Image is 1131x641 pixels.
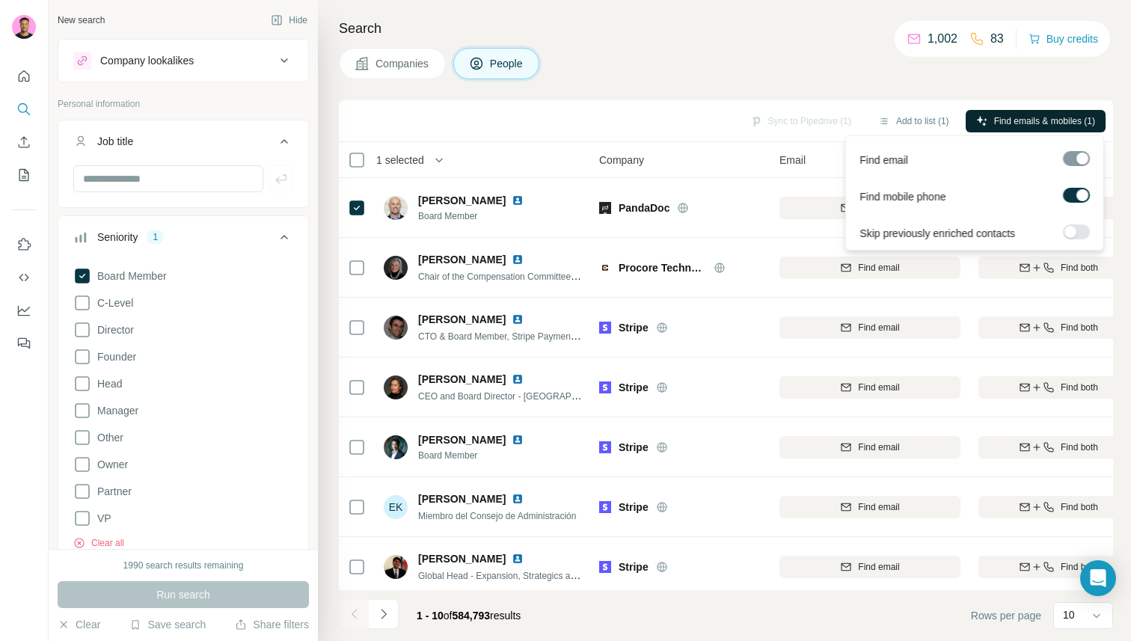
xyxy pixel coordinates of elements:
span: 1 selected [376,153,424,168]
img: LinkedIn logo [512,553,524,565]
img: Avatar [384,316,408,340]
button: Use Surfe on LinkedIn [12,231,36,258]
span: Find both [1061,321,1098,334]
img: Avatar [384,555,408,579]
span: Email [779,153,806,168]
button: Save search [129,617,206,632]
span: Find email [858,261,899,275]
img: Avatar [12,15,36,39]
span: [PERSON_NAME] [418,252,506,267]
span: Global Head - Expansion, Strategics and Incubation Partnerships, Board Member (APAC) [418,569,773,581]
div: 1990 search results remaining [123,559,244,572]
button: Add to list (1) [868,110,960,132]
span: of [444,610,453,622]
p: 10 [1063,607,1075,622]
span: Find email [858,560,899,574]
span: Find email [858,321,899,334]
button: Find email [779,197,960,219]
span: results [417,610,521,622]
span: C-Level [91,295,133,310]
img: Avatar [384,196,408,220]
p: 1,002 [928,30,957,48]
div: Company lookalikes [100,53,194,68]
span: CEO and Board Director - [GEOGRAPHIC_DATA] [418,390,617,402]
img: Avatar [384,435,408,459]
div: Seniority [97,230,138,245]
span: Board Member [418,449,542,462]
span: 1 - 10 [417,610,444,622]
span: Find both [1061,500,1098,514]
img: Logo of PandaDoc [599,202,611,214]
span: [PERSON_NAME] [418,372,506,387]
img: Logo of Procore Technologies [599,262,611,274]
div: Open Intercom Messenger [1080,560,1116,596]
button: Find email [779,496,960,518]
button: Seniority1 [58,219,308,261]
button: Company lookalikes [58,43,308,79]
span: [PERSON_NAME] [418,312,506,327]
button: Job title [58,123,308,165]
span: Partner [91,484,132,499]
span: Miembro del Consejo de Administración [418,511,576,521]
span: Companies [376,56,430,71]
span: [PERSON_NAME] [418,193,506,208]
span: 584,793 [453,610,491,622]
span: Find emails & mobiles (1) [994,114,1095,128]
button: Buy credits [1029,28,1098,49]
span: VP [91,511,111,526]
span: Board Member [418,209,542,223]
span: People [490,56,524,71]
button: Enrich CSV [12,129,36,156]
button: Find email [779,257,960,279]
span: Find email [858,441,899,454]
span: Stripe [619,440,649,455]
img: Logo of Stripe [599,501,611,513]
img: Logo of Stripe [599,561,611,573]
img: LinkedIn logo [512,493,524,505]
button: Share filters [235,617,309,632]
img: Avatar [384,256,408,280]
span: Stripe [619,320,649,335]
span: [PERSON_NAME] [418,432,506,447]
span: Find both [1061,381,1098,394]
span: Find both [1061,441,1098,454]
span: Find both [1061,261,1098,275]
button: Quick start [12,63,36,90]
span: Procore Technologies [619,260,706,275]
span: Director [91,322,134,337]
button: Clear [58,617,100,632]
span: Find email [859,153,908,168]
span: Head [91,376,122,391]
button: Find email [779,316,960,339]
button: Use Surfe API [12,264,36,291]
button: Find email [779,556,960,578]
span: Manager [91,403,138,418]
span: Find email [858,500,899,514]
button: Find email [779,376,960,399]
div: 1 [147,230,164,244]
span: Company [599,153,644,168]
span: Skip previously enriched contacts [859,226,1015,241]
button: My lists [12,162,36,188]
span: PandaDoc [619,200,669,215]
button: Find email [779,436,960,458]
span: Stripe [619,380,649,395]
span: [PERSON_NAME] [418,491,506,506]
span: Stripe [619,559,649,574]
span: Rows per page [971,608,1041,623]
button: Navigate to next page [369,599,399,629]
span: [PERSON_NAME] [418,551,506,566]
button: Find emails & mobiles (1) [966,110,1106,132]
img: Logo of Stripe [599,381,611,393]
img: LinkedIn logo [512,194,524,206]
span: Find both [1061,560,1098,574]
img: Avatar [384,375,408,399]
p: Personal information [58,97,309,111]
button: Hide [260,9,318,31]
img: Logo of Stripe [599,441,611,453]
span: Stripe [619,500,649,515]
span: Owner [91,457,128,472]
button: Clear all [73,536,124,550]
button: Search [12,96,36,123]
div: EK [384,495,408,519]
